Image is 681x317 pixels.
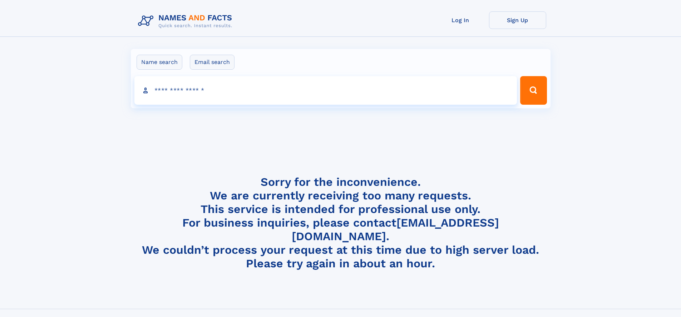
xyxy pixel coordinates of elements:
[137,55,182,70] label: Name search
[292,216,499,243] a: [EMAIL_ADDRESS][DOMAIN_NAME]
[134,76,517,105] input: search input
[520,76,547,105] button: Search Button
[135,175,546,271] h4: Sorry for the inconvenience. We are currently receiving too many requests. This service is intend...
[190,55,235,70] label: Email search
[135,11,238,31] img: Logo Names and Facts
[432,11,489,29] a: Log In
[489,11,546,29] a: Sign Up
